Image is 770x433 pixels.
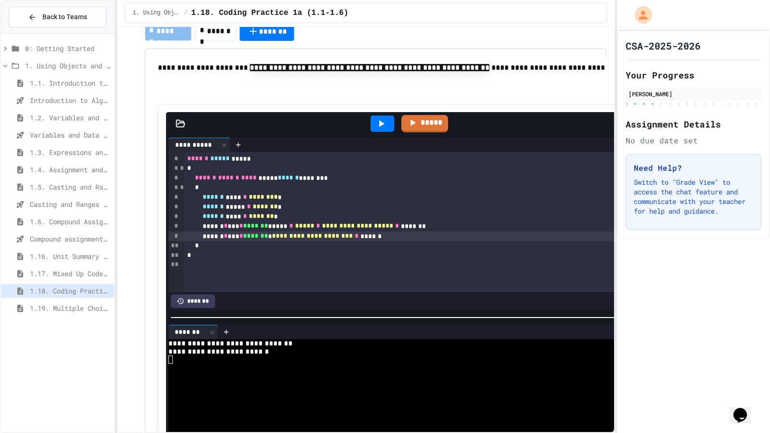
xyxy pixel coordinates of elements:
[25,43,110,53] span: 0: Getting Started
[730,395,760,423] iframe: chat widget
[42,12,87,22] span: Back to Teams
[30,216,110,227] span: 1.6. Compound Assignment Operators
[625,4,654,26] div: My Account
[25,61,110,71] span: 1. Using Objects and Methods
[30,268,110,279] span: 1.17. Mixed Up Code Practice 1.1-1.6
[634,162,753,174] h3: Need Help?
[30,251,110,261] span: 1.16. Unit Summary 1a (1.1-1.6)
[30,286,110,296] span: 1.18. Coding Practice 1a (1.1-1.6)
[626,117,761,131] h2: Assignment Details
[626,39,701,52] h1: CSA-2025-2026
[30,182,110,192] span: 1.5. Casting and Ranges of Values
[30,130,110,140] span: Variables and Data Types - Quiz
[184,9,187,17] span: /
[9,7,106,27] button: Back to Teams
[30,78,110,88] span: 1.1. Introduction to Algorithms, Programming, and Compilers
[30,147,110,157] span: 1.3. Expressions and Output [New]
[626,135,761,146] div: No due date set
[626,68,761,82] h2: Your Progress
[30,234,110,244] span: Compound assignment operators - Quiz
[30,165,110,175] span: 1.4. Assignment and Input
[634,178,753,216] p: Switch to "Grade View" to access the chat feature and communicate with your teacher for help and ...
[30,113,110,123] span: 1.2. Variables and Data Types
[133,9,180,17] span: 1. Using Objects and Methods
[30,199,110,209] span: Casting and Ranges of variables - Quiz
[191,7,348,19] span: 1.18. Coding Practice 1a (1.1-1.6)
[30,303,110,313] span: 1.19. Multiple Choice Exercises for Unit 1a (1.1-1.6)
[629,89,758,98] div: [PERSON_NAME]
[30,95,110,105] span: Introduction to Algorithms, Programming, and Compilers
